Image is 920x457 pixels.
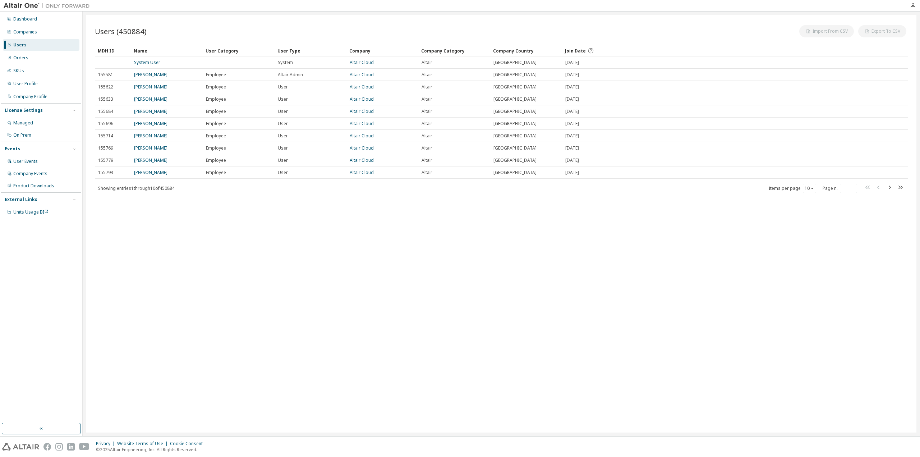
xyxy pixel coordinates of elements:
div: Dashboard [13,16,37,22]
span: 155714 [98,133,113,139]
span: User [278,170,288,175]
div: Company Profile [13,94,47,100]
span: Showing entries 1 through 10 of 450884 [98,185,175,191]
span: [DATE] [565,121,579,127]
span: [GEOGRAPHIC_DATA] [493,96,537,102]
span: Altair [422,121,432,127]
div: User Profile [13,81,38,87]
span: [GEOGRAPHIC_DATA] [493,157,537,163]
a: System User [134,59,160,65]
a: [PERSON_NAME] [134,169,167,175]
a: Altair Cloud [350,169,374,175]
span: [DATE] [565,96,579,102]
div: MDH ID [98,45,128,56]
span: Employee [206,96,226,102]
div: Companies [13,29,37,35]
span: Altair [422,157,432,163]
a: Altair Cloud [350,59,374,65]
svg: Date when the user was first added or directly signed up. If the user was deleted and later re-ad... [588,47,594,54]
img: facebook.svg [43,443,51,451]
div: Cookie Consent [170,441,207,447]
span: User [278,109,288,114]
span: Units Usage BI [13,209,49,215]
span: Altair [422,60,432,65]
span: Employee [206,157,226,163]
span: User [278,84,288,90]
button: Import From CSV [799,25,854,37]
div: License Settings [5,108,43,113]
span: Altair [422,84,432,90]
span: [GEOGRAPHIC_DATA] [493,170,537,175]
div: Managed [13,120,33,126]
span: [GEOGRAPHIC_DATA] [493,109,537,114]
span: [DATE] [565,72,579,78]
div: Privacy [96,441,117,447]
span: Users (450884) [95,26,147,36]
span: User [278,145,288,151]
span: 155779 [98,157,113,163]
span: 155633 [98,96,113,102]
img: altair_logo.svg [2,443,39,451]
span: [GEOGRAPHIC_DATA] [493,121,537,127]
span: [GEOGRAPHIC_DATA] [493,145,537,151]
a: Altair Cloud [350,133,374,139]
span: Items per page [769,184,816,193]
a: Altair Cloud [350,96,374,102]
img: linkedin.svg [67,443,75,451]
a: Altair Cloud [350,120,374,127]
div: Product Downloads [13,183,54,189]
div: Company Events [13,171,47,177]
div: Events [5,146,20,152]
span: Employee [206,109,226,114]
a: Altair Cloud [350,157,374,163]
div: Orders [13,55,28,61]
div: Company Country [493,45,559,56]
div: User Type [277,45,344,56]
div: User Category [206,45,272,56]
a: [PERSON_NAME] [134,157,167,163]
a: Altair Cloud [350,84,374,90]
span: 155696 [98,121,113,127]
img: instagram.svg [55,443,63,451]
span: 155622 [98,84,113,90]
span: [DATE] [565,84,579,90]
span: 155793 [98,170,113,175]
span: [GEOGRAPHIC_DATA] [493,133,537,139]
a: [PERSON_NAME] [134,120,167,127]
span: Employee [206,72,226,78]
span: Page n. [823,184,857,193]
span: Altair [422,133,432,139]
span: [GEOGRAPHIC_DATA] [493,60,537,65]
span: Join Date [565,48,586,54]
span: Altair [422,72,432,78]
span: User [278,121,288,127]
a: Altair Cloud [350,72,374,78]
span: 155769 [98,145,113,151]
div: SKUs [13,68,24,74]
span: Altair [422,109,432,114]
span: [DATE] [565,145,579,151]
button: Export To CSV [858,25,906,37]
span: [GEOGRAPHIC_DATA] [493,84,537,90]
span: User [278,133,288,139]
span: Altair Admin [278,72,303,78]
span: Altair [422,145,432,151]
a: [PERSON_NAME] [134,72,167,78]
div: User Events [13,159,38,164]
img: youtube.svg [79,443,89,451]
span: User [278,157,288,163]
span: [DATE] [565,170,579,175]
button: 10 [805,186,814,191]
div: Company [349,45,415,56]
a: [PERSON_NAME] [134,84,167,90]
span: [DATE] [565,157,579,163]
div: Name [134,45,200,56]
span: [GEOGRAPHIC_DATA] [493,72,537,78]
a: [PERSON_NAME] [134,133,167,139]
span: Altair [422,170,432,175]
span: Altair [422,96,432,102]
a: Altair Cloud [350,145,374,151]
span: Employee [206,121,226,127]
a: [PERSON_NAME] [134,108,167,114]
span: 155581 [98,72,113,78]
